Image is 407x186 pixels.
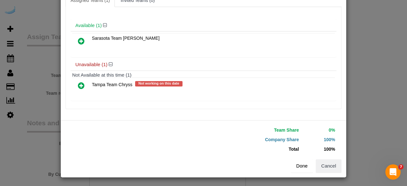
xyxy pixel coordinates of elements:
[135,81,182,86] span: Not working on this date
[208,135,300,144] td: Company Share
[300,125,337,135] td: 0%
[75,62,332,67] h4: Unavailable (1)
[208,144,300,154] td: Total
[92,36,160,41] span: Sarasota Team [PERSON_NAME]
[300,144,337,154] td: 100%
[300,135,337,144] td: 100%
[75,23,332,28] h4: Available (1)
[316,159,341,173] button: Cancel
[92,82,132,87] span: Tampa Team Chryss
[398,164,404,169] span: 7
[208,125,300,135] td: Team Share
[291,159,313,173] button: Done
[385,164,401,180] iframe: Intercom live chat
[72,72,335,78] h4: Not Available at this time (1)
